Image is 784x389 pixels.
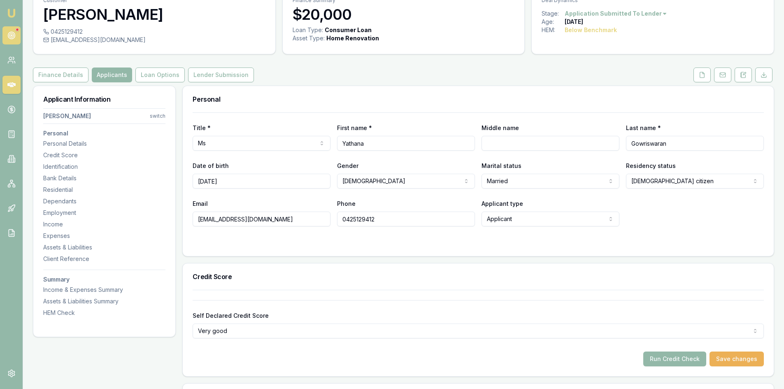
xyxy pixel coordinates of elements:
label: Date of birth [193,162,229,169]
div: Credit Score [43,151,165,159]
h3: [PERSON_NAME] [43,6,265,23]
div: Income [43,220,165,228]
div: Age: [542,18,565,26]
h3: Personal [193,96,764,102]
h3: Personal [43,130,165,136]
div: Income & Expenses Summary [43,286,165,294]
div: Assets & Liabilities Summary [43,297,165,305]
div: Dependants [43,197,165,205]
button: Save changes [710,352,764,366]
div: Bank Details [43,174,165,182]
div: [EMAIL_ADDRESS][DOMAIN_NAME] [43,36,265,44]
a: Finance Details [33,68,90,82]
button: Application Submitted To Lender [565,9,668,18]
div: Expenses [43,232,165,240]
div: [PERSON_NAME] [43,112,91,120]
div: Residential [43,186,165,194]
label: First name * [337,124,372,131]
div: [DATE] [565,18,583,26]
button: Loan Options [135,68,185,82]
div: Assets & Liabilities [43,243,165,252]
div: Identification [43,163,165,171]
label: Phone [337,200,356,207]
input: 0431 234 567 [337,212,475,226]
div: switch [150,113,165,119]
h3: Credit Score [193,273,764,280]
label: Marital status [482,162,521,169]
button: Lender Submission [188,68,254,82]
div: Client Reference [43,255,165,263]
a: Loan Options [134,68,186,82]
label: Last name * [626,124,661,131]
div: HEM Check [43,309,165,317]
a: Lender Submission [186,68,256,82]
h3: $20,000 [293,6,515,23]
div: Employment [43,209,165,217]
label: Self Declared Credit Score [193,312,269,319]
label: Applicant type [482,200,523,207]
div: Below Benchmark [565,26,617,34]
button: Finance Details [33,68,88,82]
a: Applicants [90,68,134,82]
div: Home Renovation [326,34,379,42]
h3: Summary [43,277,165,282]
div: Consumer Loan [325,26,372,34]
label: Title * [193,124,211,131]
div: 0425129412 [43,28,265,36]
div: Asset Type : [293,34,325,42]
label: Middle name [482,124,519,131]
input: DD/MM/YYYY [193,174,330,189]
label: Residency status [626,162,676,169]
label: Gender [337,162,358,169]
div: Stage: [542,9,565,18]
button: Run Credit Check [643,352,706,366]
div: Loan Type: [293,26,323,34]
label: Email [193,200,208,207]
div: HEM: [542,26,565,34]
h3: Applicant Information [43,96,165,102]
div: Personal Details [43,140,165,148]
img: emu-icon-u.png [7,8,16,18]
button: Applicants [92,68,132,82]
